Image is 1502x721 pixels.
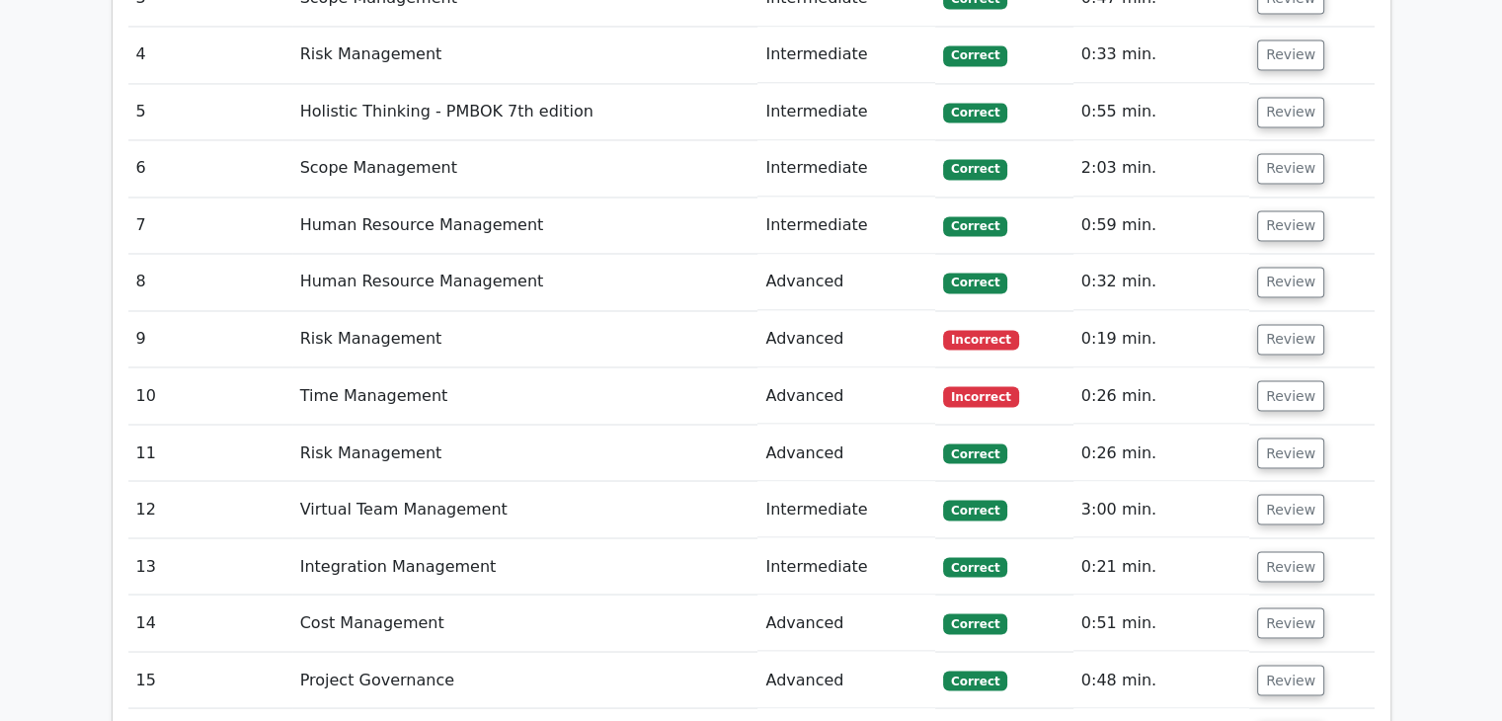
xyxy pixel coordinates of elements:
[1257,210,1324,241] button: Review
[1073,198,1249,254] td: 0:59 min.
[128,27,292,83] td: 4
[292,198,758,254] td: Human Resource Management
[128,311,292,367] td: 9
[757,367,935,424] td: Advanced
[943,273,1007,292] span: Correct
[757,595,935,651] td: Advanced
[292,140,758,197] td: Scope Management
[757,84,935,140] td: Intermediate
[757,481,935,537] td: Intermediate
[943,557,1007,577] span: Correct
[1073,254,1249,310] td: 0:32 min.
[128,84,292,140] td: 5
[292,311,758,367] td: Risk Management
[1257,267,1324,297] button: Review
[943,443,1007,463] span: Correct
[757,27,935,83] td: Intermediate
[128,367,292,424] td: 10
[1073,140,1249,197] td: 2:03 min.
[943,500,1007,520] span: Correct
[1257,40,1324,70] button: Review
[292,481,758,537] td: Virtual Team Management
[292,27,758,83] td: Risk Management
[1073,27,1249,83] td: 0:33 min.
[128,425,292,481] td: 11
[757,254,935,310] td: Advanced
[292,254,758,310] td: Human Resource Management
[1257,665,1324,695] button: Review
[943,386,1019,406] span: Incorrect
[292,538,758,595] td: Integration Management
[1257,607,1324,638] button: Review
[757,652,935,708] td: Advanced
[1257,324,1324,355] button: Review
[757,425,935,481] td: Advanced
[943,671,1007,690] span: Correct
[1073,425,1249,481] td: 0:26 min.
[1073,481,1249,537] td: 3:00 min.
[1257,494,1324,524] button: Review
[943,159,1007,179] span: Correct
[1073,595,1249,651] td: 0:51 min.
[943,45,1007,65] span: Correct
[943,330,1019,350] span: Incorrect
[1073,538,1249,595] td: 0:21 min.
[1257,97,1324,127] button: Review
[128,652,292,708] td: 15
[292,595,758,651] td: Cost Management
[1073,84,1249,140] td: 0:55 min.
[128,198,292,254] td: 7
[128,481,292,537] td: 12
[292,652,758,708] td: Project Governance
[757,198,935,254] td: Intermediate
[1257,438,1324,468] button: Review
[128,254,292,310] td: 8
[943,103,1007,122] span: Correct
[943,216,1007,236] span: Correct
[1073,652,1249,708] td: 0:48 min.
[128,538,292,595] td: 13
[1257,551,1324,582] button: Review
[757,538,935,595] td: Intermediate
[1073,367,1249,424] td: 0:26 min.
[1257,380,1324,411] button: Review
[1073,311,1249,367] td: 0:19 min.
[943,613,1007,633] span: Correct
[292,425,758,481] td: Risk Management
[292,367,758,424] td: Time Management
[128,595,292,651] td: 14
[757,311,935,367] td: Advanced
[1257,153,1324,184] button: Review
[128,140,292,197] td: 6
[292,84,758,140] td: Holistic Thinking - PMBOK 7th edition
[757,140,935,197] td: Intermediate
